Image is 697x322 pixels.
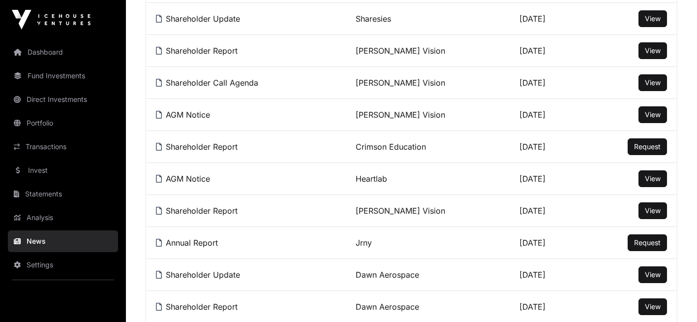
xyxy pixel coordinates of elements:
span: View [645,78,661,87]
a: Direct Investments [8,89,118,110]
a: AGM Notice [156,174,210,184]
iframe: Chat Widget [648,275,697,322]
a: AGM Notice [156,110,210,120]
a: Shareholder Report [156,302,238,312]
button: View [638,42,667,59]
a: View [645,270,661,280]
a: Sharesies [356,14,391,24]
span: View [645,14,661,23]
a: View [645,46,661,56]
img: Icehouse Ventures Logo [12,10,91,30]
a: Shareholder Report [156,142,238,152]
span: View [645,270,661,279]
span: Request [634,142,661,151]
a: Shareholder Call Agenda [156,78,258,88]
td: [DATE] [510,227,588,259]
a: Request [634,238,661,248]
button: Request [628,234,667,251]
td: [DATE] [510,35,588,67]
a: View [645,206,661,216]
a: Statements [8,183,118,205]
a: View [645,110,661,120]
a: Transactions [8,136,118,158]
a: [PERSON_NAME] Vision [356,78,445,88]
td: [DATE] [510,3,588,35]
td: [DATE] [510,259,588,291]
a: Shareholder Update [156,14,240,24]
a: Shareholder Report [156,46,238,56]
a: [PERSON_NAME] Vision [356,110,445,120]
span: View [645,206,661,215]
a: Heartlab [356,174,387,184]
a: [PERSON_NAME] Vision [356,206,445,216]
span: View [645,110,661,119]
a: Crimson Education [356,142,426,152]
button: View [638,202,667,219]
a: Request [634,142,661,152]
a: Portfolio [8,112,118,134]
a: Fund Investments [8,65,118,87]
button: View [638,298,667,315]
button: View [638,10,667,27]
a: Jrny [356,238,372,248]
td: [DATE] [510,67,588,99]
a: Annual Report [156,238,218,248]
a: News [8,230,118,252]
span: View [645,302,661,311]
td: [DATE] [510,195,588,227]
a: Dashboard [8,41,118,63]
button: View [638,106,667,123]
td: [DATE] [510,131,588,163]
a: Analysis [8,207,118,228]
a: Settings [8,254,118,276]
button: View [638,170,667,187]
a: Shareholder Update [156,270,240,280]
td: [DATE] [510,99,588,131]
a: Shareholder Report [156,206,238,216]
a: View [645,78,661,88]
a: Dawn Aerospace [356,270,419,280]
a: [PERSON_NAME] Vision [356,46,445,56]
a: Dawn Aerospace [356,302,419,312]
a: View [645,14,661,24]
span: Request [634,238,661,247]
button: View [638,74,667,91]
a: View [645,174,661,184]
td: [DATE] [510,163,588,195]
button: View [638,266,667,283]
span: View [645,46,661,55]
button: Request [628,138,667,155]
a: View [645,302,661,312]
a: Invest [8,160,118,181]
